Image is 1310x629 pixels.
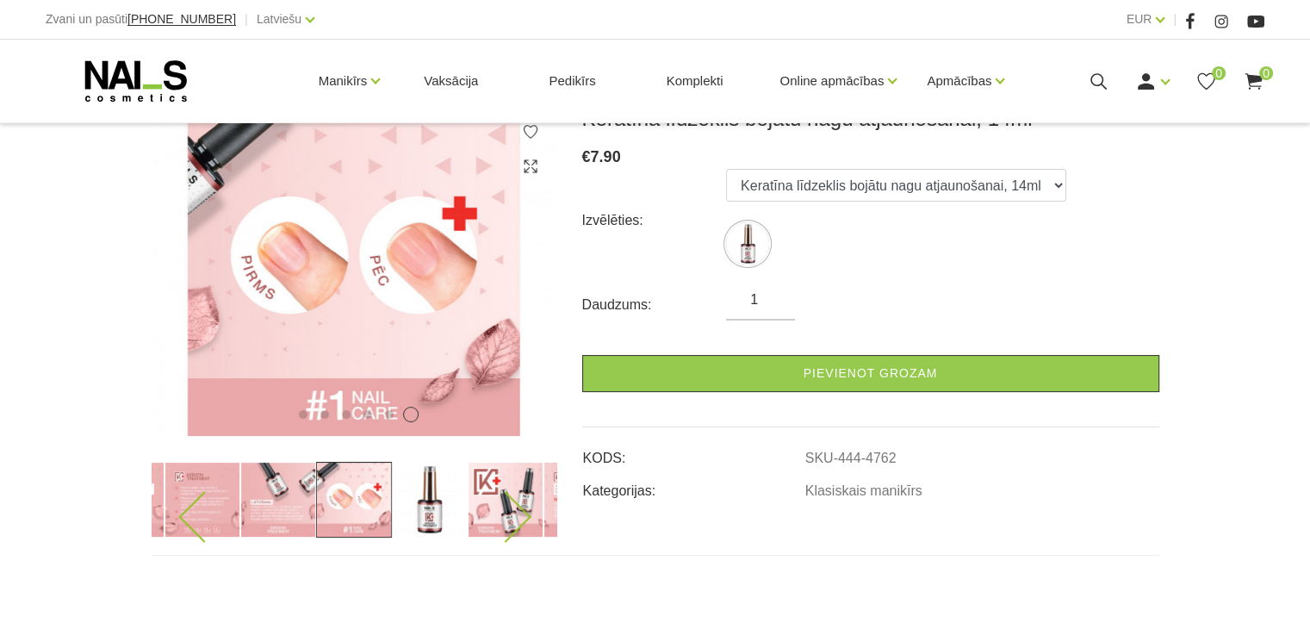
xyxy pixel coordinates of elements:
[582,148,591,165] span: €
[805,483,922,499] a: Klasiskais manikīrs
[257,9,301,29] a: Latviešu
[779,47,884,115] a: Online apmācības
[582,291,727,319] div: Daudzums:
[319,47,368,115] a: Manikīrs
[726,222,769,265] img: ...
[363,410,372,419] button: 4 of 6
[152,106,556,436] img: ...
[468,462,543,538] img: ...
[385,410,394,419] button: 5 of 6
[392,462,468,538] img: ...
[1127,9,1152,29] a: EUR
[46,9,236,30] div: Zvani un pasūti
[342,410,351,419] button: 3 of 6
[127,13,236,26] a: [PHONE_NUMBER]
[1173,9,1177,30] span: |
[299,410,307,419] button: 1 of 6
[653,40,737,122] a: Komplekti
[591,148,621,165] span: 7.90
[927,47,991,115] a: Apmācības
[316,462,392,538] img: ...
[805,451,897,466] a: SKU-444-4762
[245,9,248,30] span: |
[543,462,619,538] img: ...
[320,410,329,419] button: 2 of 6
[1259,66,1273,80] span: 0
[582,355,1159,392] a: Pievienot grozam
[1212,66,1226,80] span: 0
[1243,71,1264,92] a: 0
[582,207,727,234] div: Izvēlēties:
[1195,71,1217,92] a: 0
[410,40,492,122] a: Vaksācija
[127,12,236,26] span: [PHONE_NUMBER]
[582,469,804,501] td: Kategorijas:
[165,462,240,538] img: ...
[535,40,609,122] a: Pedikīrs
[240,462,316,538] img: ...
[582,436,804,469] td: KODS:
[403,407,419,422] button: 6 of 6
